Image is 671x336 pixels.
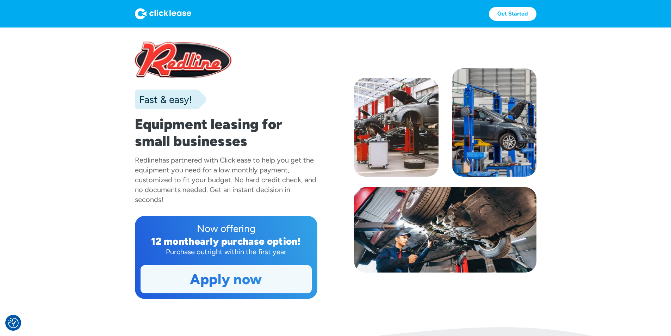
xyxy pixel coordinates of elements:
a: Apply now [141,265,311,293]
div: has partnered with Clicklease to help you get the equipment you need for a low monthly payment, c... [135,156,316,204]
div: 12 month [151,235,194,247]
div: early purchase option! [194,235,301,247]
a: Get Started [489,7,536,21]
div: Redline [135,156,159,164]
img: Logo [135,8,191,19]
h1: Equipment leasing for small businesses [135,116,317,149]
button: Consent Preferences [8,318,19,328]
div: Fast & easy! [135,92,192,106]
div: Purchase outright within the first year [141,247,312,257]
div: Now offering [141,221,312,236]
img: Revisit consent button [8,318,19,328]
